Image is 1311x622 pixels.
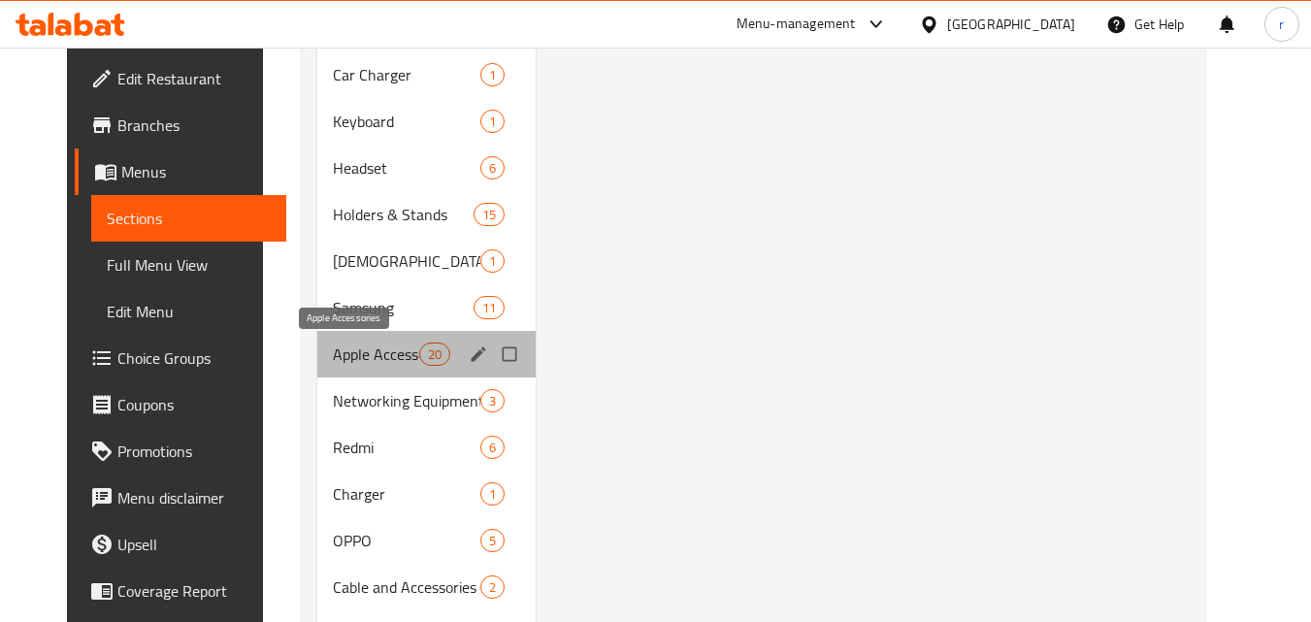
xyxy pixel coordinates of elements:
[333,482,480,506] span: Charger
[475,299,504,317] span: 11
[947,14,1075,35] div: [GEOGRAPHIC_DATA]
[317,377,536,424] div: Networking Equipment3
[333,249,480,273] span: [DEMOGRAPHIC_DATA] Speaker
[480,156,505,180] div: items
[1279,14,1284,35] span: r
[481,113,504,131] span: 1
[91,195,286,242] a: Sections
[317,471,536,517] div: Charger1
[75,335,286,381] a: Choice Groups
[317,51,536,98] div: Car Charger1
[481,532,504,550] span: 5
[333,296,473,319] span: Samsung
[107,300,271,323] span: Edit Menu
[333,156,480,180] span: Headset
[333,63,480,86] span: Car Charger
[480,575,505,599] div: items
[317,98,536,145] div: Keyboard1
[317,424,536,471] div: Redmi6
[75,428,286,475] a: Promotions
[117,346,271,370] span: Choice Groups
[75,381,286,428] a: Coupons
[333,110,480,133] span: Keyboard
[317,238,536,284] div: [DEMOGRAPHIC_DATA] Speaker1
[333,436,480,459] span: Redmi
[117,393,271,416] span: Coupons
[117,440,271,463] span: Promotions
[75,568,286,614] a: Coverage Report
[317,331,536,377] div: Apple Accessories20edit
[474,203,505,226] div: items
[317,564,536,610] div: Cable and Accessories2
[333,529,480,552] span: OPPO
[91,288,286,335] a: Edit Menu
[474,296,505,319] div: items
[480,529,505,552] div: items
[480,436,505,459] div: items
[480,482,505,506] div: items
[75,102,286,148] a: Branches
[737,13,856,36] div: Menu-management
[480,249,505,273] div: items
[333,343,418,366] span: Apple Accessories
[481,578,504,597] span: 2
[419,343,450,366] div: items
[117,533,271,556] span: Upsell
[107,253,271,277] span: Full Menu View
[117,579,271,603] span: Coverage Report
[420,345,449,364] span: 20
[107,207,271,230] span: Sections
[75,148,286,195] a: Menus
[317,145,536,191] div: Headset6
[481,66,504,84] span: 1
[75,55,286,102] a: Edit Restaurant
[333,575,480,599] span: Cable and Accessories
[117,114,271,137] span: Branches
[117,67,271,90] span: Edit Restaurant
[75,475,286,521] a: Menu disclaimer
[480,110,505,133] div: items
[480,389,505,412] div: items
[481,159,504,178] span: 6
[333,389,480,412] span: Networking Equipment
[333,203,473,226] span: Holders & Stands
[481,439,504,457] span: 6
[75,521,286,568] a: Upsell
[91,242,286,288] a: Full Menu View
[317,517,536,564] div: OPPO5
[481,485,504,504] span: 1
[333,249,480,273] div: Quran Speaker
[466,342,495,367] button: edit
[481,392,504,410] span: 3
[121,160,271,183] span: Menus
[475,206,504,224] span: 15
[117,486,271,509] span: Menu disclaimer
[317,191,536,238] div: Holders & Stands15
[480,63,505,86] div: items
[481,252,504,271] span: 1
[317,284,536,331] div: Samsung11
